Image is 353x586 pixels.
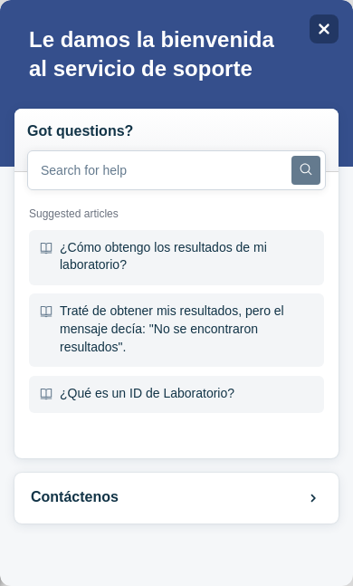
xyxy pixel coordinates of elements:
div: ¿Cómo obtengo los resultados de mi laboratorio? [29,230,324,285]
h3: Suggested articles [29,203,324,225]
span: Ayuda [81,14,119,29]
input: Search for help [27,150,326,190]
div: ¿Qué es un ID de Laboratorio? [29,376,324,414]
button: Search [291,156,320,185]
div: Traté de obtener mis resultados, pero el mensaje decía: "No se encontraron resultados". [29,293,324,367]
button: Contáctenos [14,473,339,524]
h5: Got questions? [27,123,326,139]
